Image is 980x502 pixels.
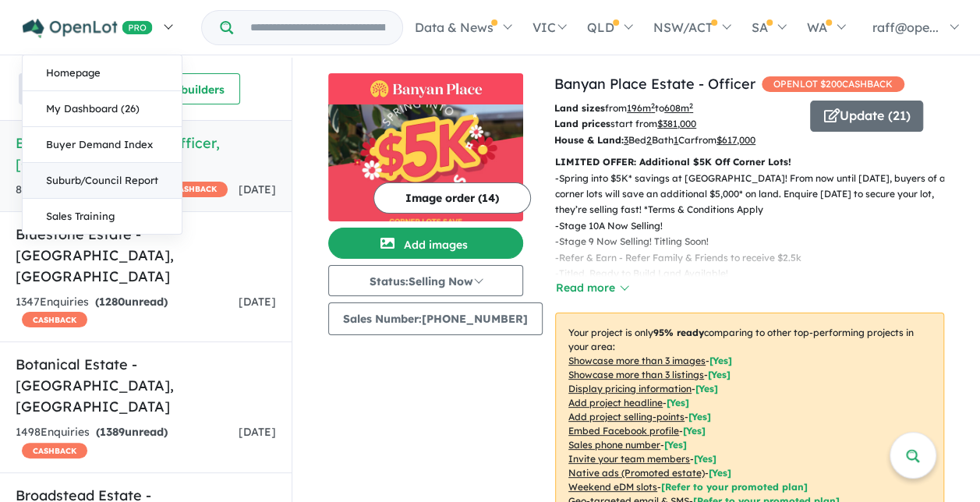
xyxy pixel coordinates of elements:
p: start from [554,116,798,132]
span: CASHBACK [22,312,87,327]
b: Land prices [554,118,610,129]
a: My Dashboard (26) [23,91,182,127]
span: [Yes] [709,467,731,479]
a: Homepage [23,55,182,91]
span: [ Yes ] [709,355,732,366]
img: Banyan Place Estate - Officer Logo [334,80,517,98]
p: - Stage 9 Now Selling! Titling Soon! [555,234,957,249]
input: Try estate name, suburb, builder or developer [236,11,399,44]
a: Buyer Demand Index [23,127,182,163]
p: - Stage 10A Now Selling! [555,218,957,234]
span: [ Yes ] [667,397,689,408]
a: Banyan Place Estate - Officer LogoBanyan Place Estate - Officer [328,73,523,221]
a: Suburb/Council Report [23,163,182,199]
u: 3 [624,134,628,146]
u: 608 m [664,102,693,114]
p: - Titled, Ready to Build Land Available! [555,266,957,281]
a: Sales Training [23,199,182,234]
button: Update (21) [810,101,923,132]
div: 874 Enquir ies [16,181,228,200]
img: Openlot PRO Logo White [23,19,153,38]
button: Read more [555,279,628,297]
span: [ Yes ] [695,383,718,394]
span: [Refer to your promoted plan] [661,481,808,493]
sup: 2 [689,101,693,110]
u: Invite your team members [568,453,690,465]
h5: Banyan Place Estate - Officer , [GEOGRAPHIC_DATA] [16,133,276,175]
span: [DATE] [239,425,276,439]
button: Status:Selling Now [328,265,523,296]
p: LIMITED OFFER: Additional $5K Off Corner Lots! [555,154,944,170]
u: Sales phone number [568,439,660,451]
span: [DATE] [239,295,276,309]
button: Image order (14) [373,182,531,214]
button: Sales Number:[PHONE_NUMBER] [328,302,543,335]
sup: 2 [651,101,655,110]
span: OPENLOT $ 200 CASHBACK [762,76,904,92]
u: Add project selling-points [568,411,685,422]
u: Native ads (Promoted estate) [568,467,705,479]
span: [ Yes ] [708,369,731,380]
u: $ 381,000 [657,118,696,129]
h5: Bluestone Estate - [GEOGRAPHIC_DATA] , [GEOGRAPHIC_DATA] [16,224,276,287]
span: [ Yes ] [683,425,706,437]
u: Weekend eDM slots [568,481,657,493]
u: 1 [674,134,678,146]
span: [ Yes ] [688,411,711,422]
u: Display pricing information [568,383,692,394]
strong: ( unread) [95,295,168,309]
b: Land sizes [554,102,605,114]
u: $ 617,000 [716,134,755,146]
a: Banyan Place Estate - Officer [554,75,755,93]
span: to [655,102,693,114]
b: House & Land: [554,134,624,146]
span: [ Yes ] [664,439,687,451]
h5: Botanical Estate - [GEOGRAPHIC_DATA] , [GEOGRAPHIC_DATA] [16,354,276,417]
u: 196 m [627,102,655,114]
span: [ Yes ] [694,453,716,465]
p: - Spring into $5K* savings at [GEOGRAPHIC_DATA]! From now until [DATE], buyers of all corner lots... [555,171,957,218]
button: Add images [328,228,523,259]
div: 1347 Enquir ies [16,293,239,331]
span: raff@ope... [872,19,939,35]
u: Add project headline [568,397,663,408]
p: Bed Bath Car from [554,133,798,148]
div: 1498 Enquir ies [16,423,239,461]
span: CASHBACK [22,443,87,458]
u: Embed Facebook profile [568,425,679,437]
span: 1389 [100,425,125,439]
p: - Refer & Earn - Refer Family & Friends to receive $2.5k [555,250,957,266]
b: 95 % ready [653,327,704,338]
p: from [554,101,798,116]
u: Showcase more than 3 listings [568,369,704,380]
span: CASHBACK [162,182,228,197]
u: Showcase more than 3 images [568,355,706,366]
span: 1280 [99,295,125,309]
strong: ( unread) [96,425,168,439]
u: 2 [646,134,652,146]
span: [DATE] [239,182,276,196]
img: Banyan Place Estate - Officer [328,104,523,221]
